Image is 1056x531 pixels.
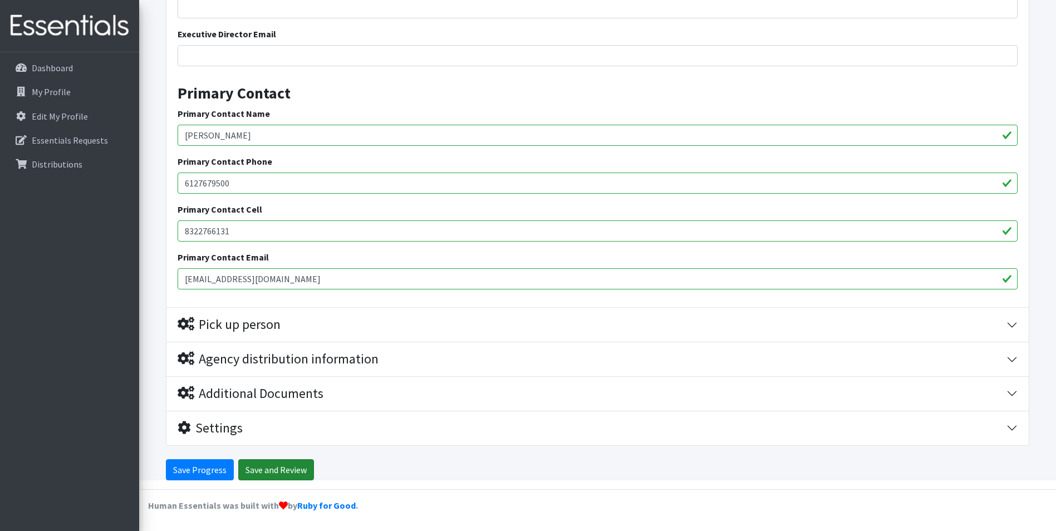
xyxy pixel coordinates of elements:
strong: Primary Contact [178,83,291,103]
a: Edit My Profile [4,105,135,127]
label: Primary Contact Email [178,250,269,264]
a: My Profile [4,81,135,103]
input: Save and Review [238,459,314,480]
label: Primary Contact Cell [178,203,262,216]
strong: Human Essentials was built with by . [148,500,358,511]
a: Essentials Requests [4,129,135,151]
button: Settings [166,411,1029,445]
label: Primary Contact Phone [178,155,272,168]
p: Essentials Requests [32,135,108,146]
div: Pick up person [178,317,281,333]
a: Distributions [4,153,135,175]
a: Ruby for Good [297,500,356,511]
div: Additional Documents [178,386,323,402]
div: Agency distribution information [178,351,379,367]
p: Distributions [32,159,82,170]
div: Settings [178,420,243,436]
p: Dashboard [32,62,73,73]
p: Edit My Profile [32,111,88,122]
p: My Profile [32,86,71,97]
a: Dashboard [4,57,135,79]
input: Save Progress [166,459,234,480]
button: Pick up person [166,308,1029,342]
label: Executive Director Email [178,27,276,41]
img: HumanEssentials [4,7,135,45]
button: Agency distribution information [166,342,1029,376]
label: Primary Contact Name [178,107,270,120]
button: Additional Documents [166,377,1029,411]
